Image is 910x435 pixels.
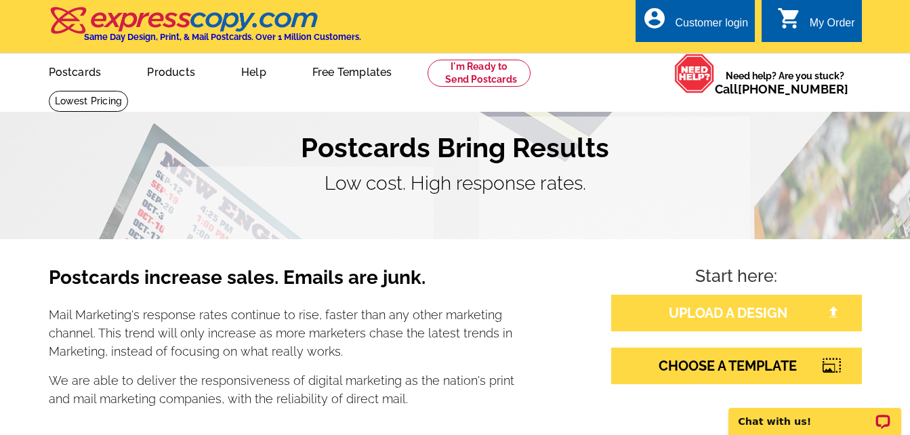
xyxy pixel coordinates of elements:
p: Low cost. High response rates. [49,169,862,198]
p: We are able to deliver the responsiveness of digital marketing as the nation's print and mail mar... [49,371,515,408]
a: Help [220,55,288,87]
h1: Postcards Bring Results [49,131,862,164]
img: file-upload-white.png [827,306,840,318]
a: UPLOAD A DESIGN [611,295,862,331]
a: Free Templates [291,55,414,87]
h3: Postcards increase sales. Emails are junk. [49,266,515,300]
a: [PHONE_NUMBER] [738,82,848,96]
span: Need help? Are you stuck? [715,69,855,96]
iframe: LiveChat chat widget [720,392,910,435]
a: Products [125,55,217,87]
i: account_circle [642,6,667,30]
img: help [674,54,715,94]
a: Postcards [27,55,123,87]
div: Customer login [675,17,748,36]
span: Call [715,82,848,96]
h4: Same Day Design, Print, & Mail Postcards. Over 1 Million Customers. [84,32,361,42]
div: My Order [810,17,855,36]
i: shopping_cart [777,6,802,30]
p: Mail Marketing's response rates continue to rise, faster than any other marketing channel. This t... [49,306,515,360]
a: shopping_cart My Order [777,15,855,32]
h4: Start here: [611,266,862,289]
a: account_circle Customer login [642,15,748,32]
a: CHOOSE A TEMPLATE [611,348,862,384]
a: Same Day Design, Print, & Mail Postcards. Over 1 Million Customers. [49,16,361,42]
